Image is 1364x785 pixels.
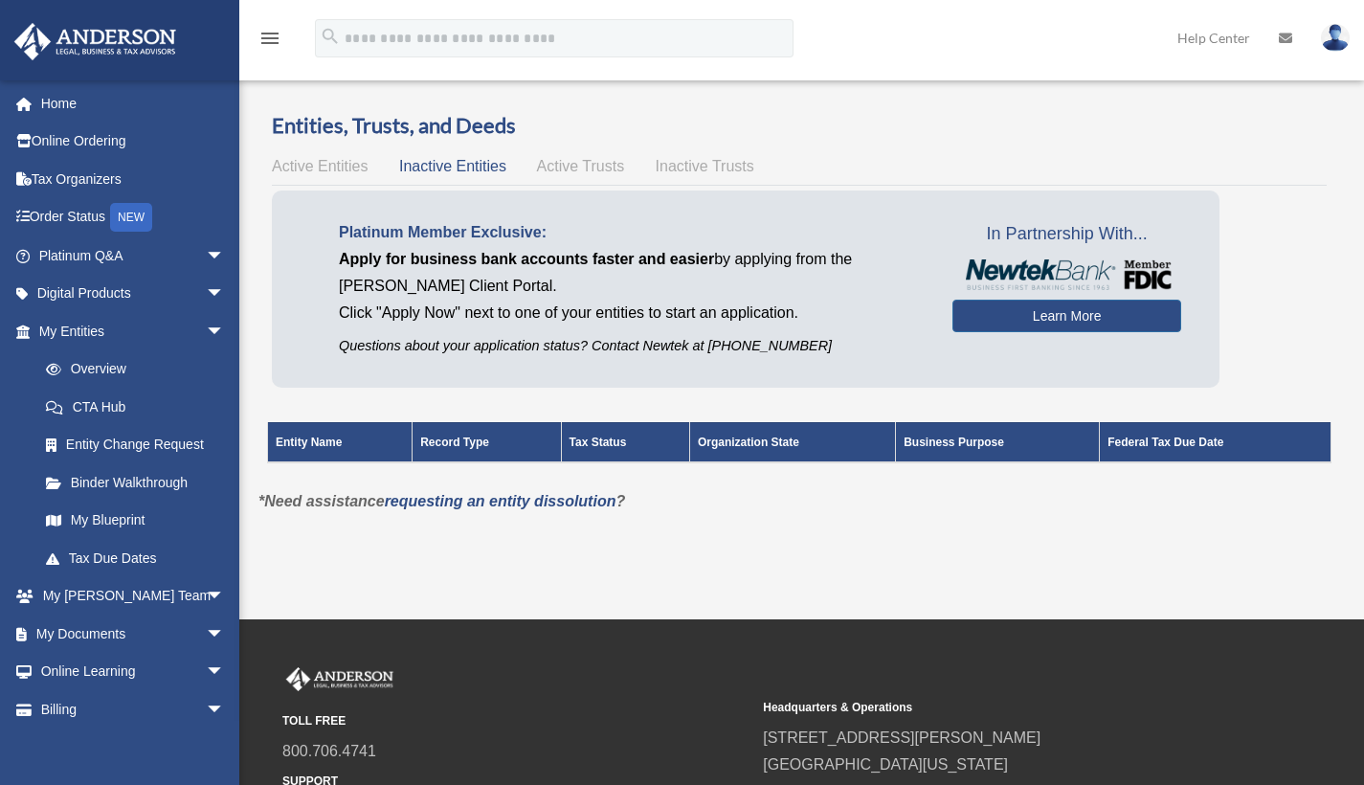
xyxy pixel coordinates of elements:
[339,219,924,246] p: Platinum Member Exclusive:
[339,334,924,358] p: Questions about your application status? Contact Newtek at [PHONE_NUMBER]
[763,729,1040,746] a: [STREET_ADDRESS][PERSON_NAME]
[258,34,281,50] a: menu
[1321,24,1350,52] img: User Pic
[339,246,924,300] p: by applying from the [PERSON_NAME] Client Portal.
[282,711,749,731] small: TOLL FREE
[27,539,244,577] a: Tax Due Dates
[27,502,244,540] a: My Blueprint
[962,259,1172,290] img: NewtekBankLogoSM.png
[258,27,281,50] i: menu
[763,698,1230,718] small: Headquarters & Operations
[339,300,924,326] p: Click "Apply Now" next to one of your entities to start an application.
[13,236,254,275] a: Platinum Q&Aarrow_drop_down
[13,653,254,691] a: Online Learningarrow_drop_down
[13,123,254,161] a: Online Ordering
[27,350,235,389] a: Overview
[13,690,254,729] a: Billingarrow_drop_down
[413,422,561,462] th: Record Type
[206,653,244,692] span: arrow_drop_down
[537,158,625,174] span: Active Trusts
[206,275,244,314] span: arrow_drop_down
[952,219,1181,250] span: In Partnership With...
[763,756,1008,773] a: [GEOGRAPHIC_DATA][US_STATE]
[896,422,1100,462] th: Business Purpose
[689,422,895,462] th: Organization State
[561,422,689,462] th: Tax Status
[13,160,254,198] a: Tax Organizers
[952,300,1181,332] a: Learn More
[206,236,244,276] span: arrow_drop_down
[282,743,376,759] a: 800.706.4741
[27,463,244,502] a: Binder Walkthrough
[268,422,413,462] th: Entity Name
[399,158,506,174] span: Inactive Entities
[110,203,152,232] div: NEW
[13,198,254,237] a: Order StatusNEW
[258,493,625,509] em: *Need assistance ?
[206,615,244,654] span: arrow_drop_down
[13,312,244,350] a: My Entitiesarrow_drop_down
[13,577,254,616] a: My [PERSON_NAME] Teamarrow_drop_down
[206,690,244,729] span: arrow_drop_down
[656,158,754,174] span: Inactive Trusts
[272,111,1327,141] h3: Entities, Trusts, and Deeds
[320,26,341,47] i: search
[282,667,397,692] img: Anderson Advisors Platinum Portal
[9,23,182,60] img: Anderson Advisors Platinum Portal
[385,493,616,509] a: requesting an entity dissolution
[27,388,244,426] a: CTA Hub
[206,577,244,617] span: arrow_drop_down
[13,84,254,123] a: Home
[1100,422,1331,462] th: Federal Tax Due Date
[13,275,254,313] a: Digital Productsarrow_drop_down
[27,426,244,464] a: Entity Change Request
[339,251,714,267] span: Apply for business bank accounts faster and easier
[13,615,254,653] a: My Documentsarrow_drop_down
[206,312,244,351] span: arrow_drop_down
[272,158,368,174] span: Active Entities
